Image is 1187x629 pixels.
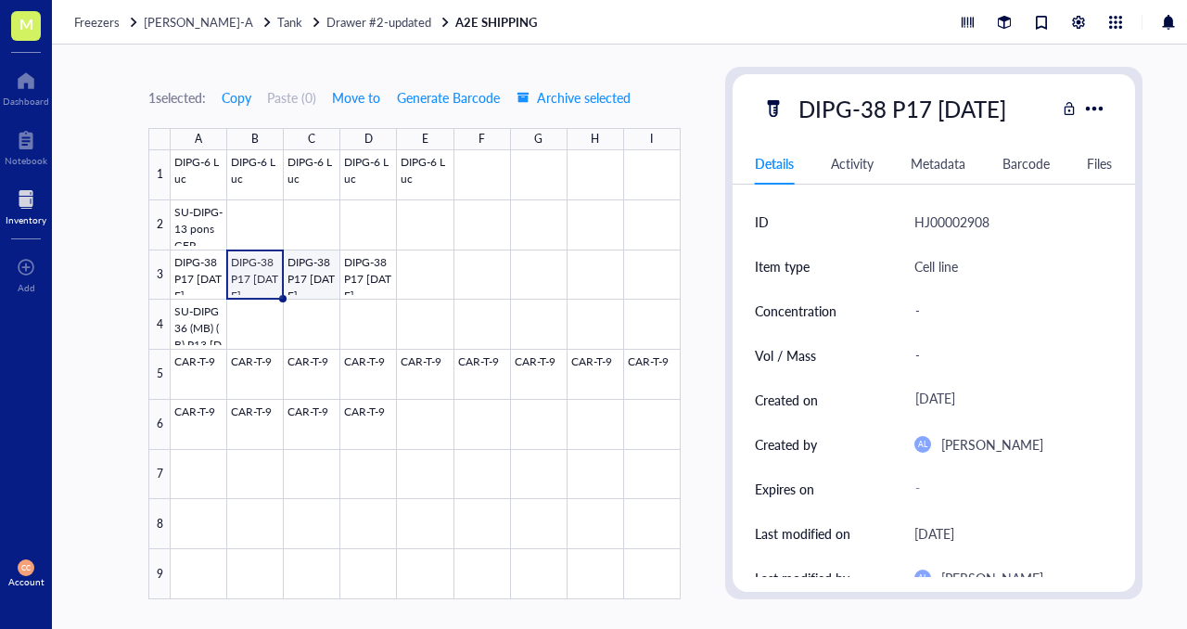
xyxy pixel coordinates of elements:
[148,200,171,250] div: 2
[396,83,501,112] button: Generate Barcode
[755,256,810,276] div: Item type
[308,128,315,150] div: C
[148,400,171,450] div: 6
[755,434,817,455] div: Created by
[534,128,542,150] div: G
[755,153,794,173] div: Details
[74,14,140,31] a: Freezers
[755,479,814,499] div: Expires on
[148,87,206,108] div: 1 selected:
[148,300,171,350] div: 4
[331,83,381,112] button: Move to
[907,383,1105,417] div: [DATE]
[195,128,202,150] div: A
[755,390,818,410] div: Created on
[144,13,253,31] span: [PERSON_NAME]-A
[941,567,1043,589] div: [PERSON_NAME]
[907,472,1105,506] div: -
[8,576,45,587] div: Account
[3,96,49,107] div: Dashboard
[914,211,989,233] div: HJ00002908
[755,212,769,232] div: ID
[479,128,485,150] div: F
[941,433,1043,456] div: [PERSON_NAME]
[148,150,171,200] div: 1
[914,255,958,277] div: Cell line
[74,13,120,31] span: Freezers
[21,563,32,571] span: CC
[6,214,46,225] div: Inventory
[517,90,631,105] span: Archive selected
[650,128,653,150] div: I
[1002,153,1050,173] div: Barcode
[277,14,452,31] a: TankDrawer #2-updated
[422,128,428,150] div: E
[148,499,171,549] div: 8
[790,89,1015,128] div: DIPG-38 P17 [DATE]
[907,291,1105,330] div: -
[221,83,252,112] button: Copy
[831,153,874,173] div: Activity
[148,549,171,599] div: 9
[397,90,500,105] span: Generate Barcode
[326,13,431,31] span: Drawer #2-updated
[911,153,965,173] div: Metadata
[5,155,47,166] div: Notebook
[755,568,849,588] div: Last modified by
[918,440,927,449] span: AL
[6,185,46,225] a: Inventory
[914,522,954,545] div: [DATE]
[251,128,259,150] div: B
[755,523,850,544] div: Last modified on
[148,350,171,400] div: 5
[455,14,540,31] a: A2E SHIPPING
[3,66,49,107] a: Dashboard
[277,13,302,31] span: Tank
[332,90,380,105] span: Move to
[516,83,632,112] button: Archive selected
[755,301,836,321] div: Concentration
[222,90,251,105] span: Copy
[591,128,599,150] div: H
[144,14,274,31] a: [PERSON_NAME]-A
[1087,153,1112,173] div: Files
[267,83,316,112] button: Paste (0)
[148,250,171,301] div: 3
[364,128,373,150] div: D
[18,282,35,293] div: Add
[5,125,47,166] a: Notebook
[755,345,816,366] div: Vol / Mass
[907,336,1105,375] div: -
[19,12,33,35] span: M
[918,573,927,583] span: AL
[148,450,171,500] div: 7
